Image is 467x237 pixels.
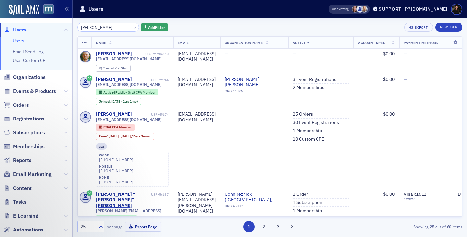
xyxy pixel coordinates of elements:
button: 3 [273,221,284,232]
img: SailAMX [43,4,54,14]
a: [PERSON_NAME], [PERSON_NAME], [PERSON_NAME] & [PERSON_NAME] P.A. ([GEOGRAPHIC_DATA], [GEOGRAPHIC_... [225,77,284,88]
span: $0.00 [383,51,395,56]
a: 1 Subscription [293,200,322,206]
a: [PHONE_NUMBER] [99,157,133,162]
span: From : [99,134,109,138]
span: — [404,111,407,117]
span: Content [13,185,32,192]
span: $0.00 [383,76,395,82]
a: Prior CPA Member [99,125,132,129]
div: Export [415,26,428,29]
a: Email Send Log [13,49,43,55]
a: [PHONE_NUMBER] [99,168,133,173]
span: [EMAIL_ADDRESS][DOMAIN_NAME] [96,56,162,61]
a: 1 Order [293,192,308,197]
div: work [99,154,133,157]
a: [PERSON_NAME] [96,77,132,82]
div: cpa [96,143,107,150]
a: Tasks [4,198,27,206]
a: Active (Paid by Org) CPA Member [99,90,155,94]
a: 10 Custom CPE [293,136,324,142]
span: Organization Name [225,40,263,45]
iframe: Intercom notifications message [5,188,135,234]
span: CohnReznick (Baltimore, MD) [225,192,284,203]
span: — [293,51,296,56]
span: Mullen, Sondberg, Wimbish & Stone P.A. (Annapolis, MD) [225,77,284,88]
a: 30 Event Registrations [293,120,339,126]
span: Orders [13,102,29,109]
span: — [404,76,407,82]
a: 25 Orders [293,111,313,117]
button: 1 [243,221,255,232]
a: Users [13,38,24,44]
div: Prior: Prior: CPA Member [96,124,135,131]
a: 1 Membership [293,128,322,134]
div: Support [379,6,401,12]
span: Active (Paid by Org) [103,90,136,94]
span: — [225,51,228,56]
span: CPA Member [112,125,132,129]
div: mobile [99,165,133,168]
span: Visa : x1612 [404,191,426,197]
span: Users [13,26,27,33]
a: CohnReznick ([GEOGRAPHIC_DATA], [GEOGRAPHIC_DATA]) [225,192,284,203]
strong: 60 [446,224,452,230]
div: [DOMAIN_NAME] [411,6,447,12]
a: Users [4,26,27,33]
a: Memberships [4,143,45,150]
a: Organizations [4,74,46,81]
button: × [132,24,138,30]
a: Email Marketing [4,171,52,178]
a: Reports [4,157,31,164]
span: Natalie Antonakas [352,6,359,13]
span: [DATE] [121,134,131,138]
a: Automations [4,226,43,233]
span: [EMAIL_ADDRESS][DOMAIN_NAME] [96,82,162,87]
a: [PHONE_NUMBER] [99,180,133,184]
a: Orders [4,102,29,109]
div: Joined: 2023-08-02 00:00:00 [96,98,141,105]
a: 1 Membership [293,208,322,214]
a: Subscriptions [4,129,45,136]
span: Add Filter [148,24,165,30]
span: — [225,111,228,117]
span: Account Credit [358,40,389,45]
a: 2 Memberships [293,85,324,91]
div: Staff [103,67,127,70]
div: – (15yrs 3mos) [109,134,151,138]
a: E-Learning [4,212,38,219]
input: Search… [77,23,139,32]
span: $0.00 [383,191,395,197]
strong: 25 [428,224,435,230]
div: [PERSON_NAME] [96,111,132,117]
img: SailAMX [9,5,39,15]
span: Activity [293,40,310,45]
a: User Custom CPE [13,57,48,63]
span: Memberships [13,143,45,150]
button: AddFilter [141,23,168,31]
span: Registrations [13,115,44,122]
span: Email [178,40,189,45]
a: Content [4,185,32,192]
a: Events & Products [4,88,56,95]
div: [PERSON_NAME][EMAIL_ADDRESS][PERSON_NAME][DOMAIN_NAME] [178,192,216,214]
div: Also [332,7,338,11]
div: [EMAIL_ADDRESS][DOMAIN_NAME] [178,51,216,62]
span: Name [96,40,106,45]
div: (2yrs 1mo) [111,99,138,104]
span: Email Marketing [13,171,52,178]
a: New User [435,23,462,32]
a: View Homepage [39,4,54,15]
span: Organizations [13,74,46,81]
div: From: 2002-08-14 00:00:00 [96,133,154,140]
div: USR-21286148 [133,52,169,56]
span: Viewing [332,7,349,11]
span: [EMAIL_ADDRESS][DOMAIN_NAME] [96,117,162,122]
span: $0.00 [383,111,395,117]
span: [DATE] [111,99,121,104]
